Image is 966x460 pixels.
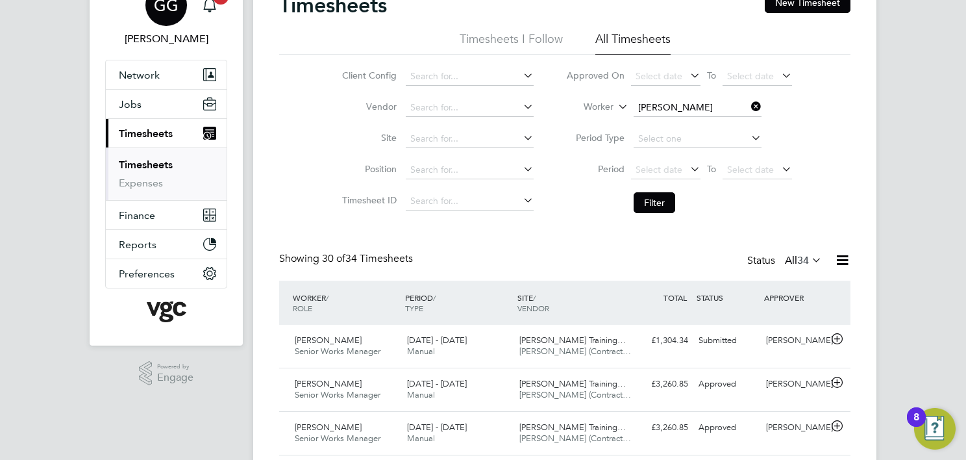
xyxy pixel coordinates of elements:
[914,408,956,450] button: Open Resource Center, 8 new notifications
[106,60,227,89] button: Network
[157,372,193,383] span: Engage
[703,160,720,177] span: To
[406,99,534,117] input: Search for...
[519,433,631,444] span: [PERSON_NAME] (Contract…
[119,69,160,81] span: Network
[293,303,312,313] span: ROLE
[106,90,227,118] button: Jobs
[693,417,761,439] div: Approved
[433,292,436,303] span: /
[519,346,631,357] span: [PERSON_NAME] (Contract…
[406,68,534,86] input: Search for...
[407,433,435,444] span: Manual
[636,164,682,175] span: Select date
[322,252,413,265] span: 34 Timesheets
[761,374,828,395] div: [PERSON_NAME]
[761,417,828,439] div: [PERSON_NAME]
[295,389,380,400] span: Senior Works Manager
[514,286,626,320] div: SITE
[595,31,671,55] li: All Timesheets
[338,70,397,81] label: Client Config
[322,252,345,265] span: 30 of
[519,389,631,400] span: [PERSON_NAME] (Contract…
[139,361,194,386] a: Powered byEngage
[338,194,397,206] label: Timesheet ID
[693,374,761,395] div: Approved
[105,31,227,47] span: Gauri Gautam
[105,301,227,322] a: Go to home page
[295,433,380,444] span: Senior Works Manager
[566,132,625,144] label: Period Type
[407,335,467,346] span: [DATE] - [DATE]
[566,163,625,175] label: Period
[157,361,193,372] span: Powered by
[119,238,156,251] span: Reports
[407,389,435,400] span: Manual
[626,417,693,439] div: £3,260.85
[727,164,774,175] span: Select date
[566,70,625,81] label: Approved On
[106,201,227,229] button: Finance
[634,99,762,117] input: Search for...
[119,177,163,189] a: Expenses
[634,130,762,148] input: Select one
[519,335,626,346] span: [PERSON_NAME] Training…
[761,330,828,351] div: [PERSON_NAME]
[295,346,380,357] span: Senior Works Manager
[119,98,142,110] span: Jobs
[663,292,687,303] span: TOTAL
[636,70,682,82] span: Select date
[407,346,435,357] span: Manual
[119,159,173,171] a: Timesheets
[290,286,402,320] div: WORKER
[517,303,549,313] span: VENDOR
[119,127,173,140] span: Timesheets
[747,252,824,270] div: Status
[555,101,613,114] label: Worker
[119,268,175,280] span: Preferences
[407,378,467,389] span: [DATE] - [DATE]
[402,286,514,320] div: PERIOD
[634,192,675,213] button: Filter
[693,330,761,351] div: Submitted
[338,132,397,144] label: Site
[106,119,227,147] button: Timesheets
[460,31,563,55] li: Timesheets I Follow
[797,254,809,267] span: 34
[519,422,626,433] span: [PERSON_NAME] Training…
[406,130,534,148] input: Search for...
[279,252,415,266] div: Showing
[295,335,362,346] span: [PERSON_NAME]
[407,422,467,433] span: [DATE] - [DATE]
[106,259,227,288] button: Preferences
[626,374,693,395] div: £3,260.85
[119,209,155,222] span: Finance
[295,378,362,389] span: [PERSON_NAME]
[406,161,534,179] input: Search for...
[913,417,919,434] div: 8
[405,303,423,313] span: TYPE
[626,330,693,351] div: £1,304.34
[338,163,397,175] label: Position
[338,101,397,112] label: Vendor
[533,292,536,303] span: /
[727,70,774,82] span: Select date
[295,422,362,433] span: [PERSON_NAME]
[147,301,186,322] img: vgcgroup-logo-retina.png
[326,292,328,303] span: /
[703,67,720,84] span: To
[106,230,227,259] button: Reports
[785,254,822,267] label: All
[106,147,227,200] div: Timesheets
[519,378,626,389] span: [PERSON_NAME] Training…
[761,286,828,309] div: APPROVER
[406,192,534,211] input: Search for...
[693,286,761,309] div: STATUS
